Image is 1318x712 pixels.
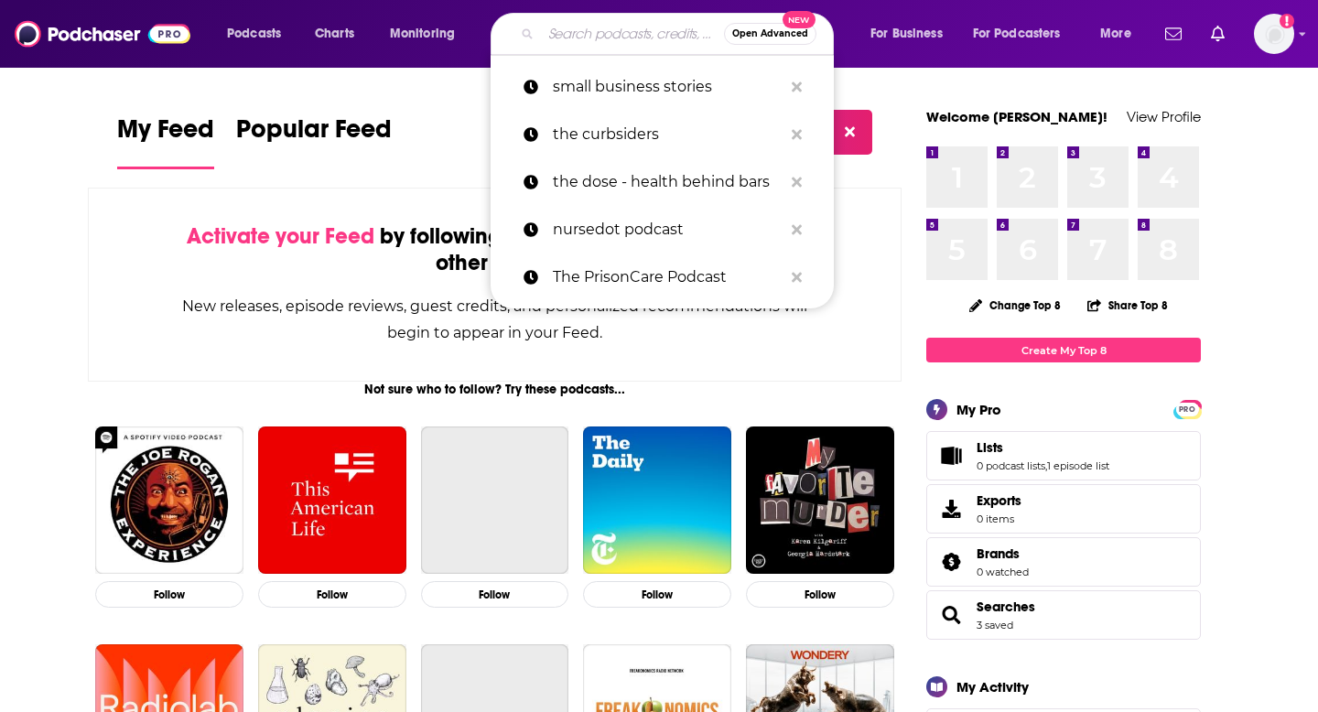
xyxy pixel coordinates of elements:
span: Exports [977,492,1021,509]
span: Charts [315,21,354,47]
span: Monitoring [390,21,455,47]
button: open menu [1087,19,1154,49]
a: the dose - health behind bars [491,158,834,206]
a: nursedot podcast [491,206,834,254]
img: The Joe Rogan Experience [95,426,243,575]
a: Lists [977,439,1109,456]
a: Popular Feed [236,113,392,169]
span: Open Advanced [732,29,808,38]
a: PRO [1176,402,1198,415]
span: 0 items [977,512,1021,525]
button: Change Top 8 [958,294,1072,317]
button: Follow [258,581,406,608]
a: Welcome [PERSON_NAME]! [926,108,1107,125]
a: 0 podcast lists [977,459,1045,472]
img: User Profile [1254,14,1294,54]
a: View Profile [1127,108,1201,125]
svg: Add a profile image [1280,14,1294,28]
button: Open AdvancedNew [724,23,816,45]
span: Exports [933,496,969,522]
span: Logged in as kkitamorn [1254,14,1294,54]
span: Lists [926,431,1201,480]
span: , [1045,459,1047,472]
button: open menu [858,19,966,49]
span: For Podcasters [973,21,1061,47]
a: 1 episode list [1047,459,1109,472]
span: Activate your Feed [187,222,374,250]
button: Follow [95,581,243,608]
span: Searches [926,590,1201,640]
span: Podcasts [227,21,281,47]
span: Brands [926,537,1201,587]
button: Show profile menu [1254,14,1294,54]
span: New [783,11,816,28]
p: the curbsiders [553,111,783,158]
a: 0 watched [977,566,1029,578]
span: For Business [870,21,943,47]
a: My Feed [117,113,214,169]
span: More [1100,21,1131,47]
a: the curbsiders [491,111,834,158]
a: Exports [926,484,1201,534]
button: open menu [214,19,305,49]
img: The Daily [583,426,731,575]
a: 3 saved [977,619,1013,631]
a: Brands [977,545,1029,562]
a: Lists [933,443,969,469]
img: My Favorite Murder with Karen Kilgariff and Georgia Hardstark [746,426,894,575]
span: Popular Feed [236,113,392,156]
div: Search podcasts, credits, & more... [508,13,851,55]
div: by following Podcasts, Creators, Lists, and other Users! [180,223,809,276]
span: Lists [977,439,1003,456]
a: Show notifications dropdown [1158,18,1189,49]
p: small business stories [553,63,783,111]
p: the dose - health behind bars [553,158,783,206]
a: Searches [933,602,969,628]
button: open menu [377,19,479,49]
a: Charts [303,19,365,49]
p: nursedot podcast [553,206,783,254]
div: Not sure who to follow? Try these podcasts... [88,382,902,397]
a: Planet Money [421,426,569,575]
p: The PrisonCare Podcast [553,254,783,301]
div: My Pro [956,401,1001,418]
span: Brands [977,545,1020,562]
input: Search podcasts, credits, & more... [541,19,724,49]
button: Follow [421,581,569,608]
span: PRO [1176,403,1198,416]
button: Share Top 8 [1086,287,1169,323]
img: Podchaser - Follow, Share and Rate Podcasts [15,16,190,51]
a: small business stories [491,63,834,111]
div: New releases, episode reviews, guest credits, and personalized recommendations will begin to appe... [180,293,809,346]
button: open menu [961,19,1087,49]
img: This American Life [258,426,406,575]
a: Show notifications dropdown [1204,18,1232,49]
a: Searches [977,599,1035,615]
span: My Feed [117,113,214,156]
button: Follow [746,581,894,608]
a: The PrisonCare Podcast [491,254,834,301]
a: Create My Top 8 [926,338,1201,362]
div: My Activity [956,678,1029,696]
button: Follow [583,581,731,608]
a: Brands [933,549,969,575]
